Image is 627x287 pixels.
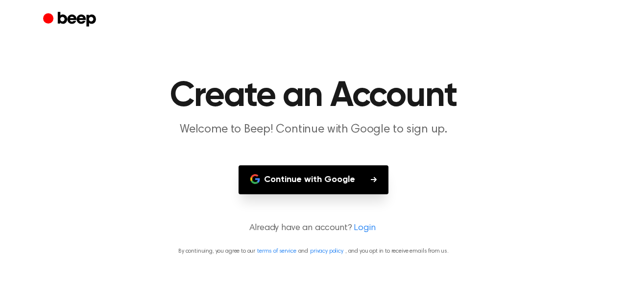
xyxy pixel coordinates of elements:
[63,78,564,114] h1: Create an Account
[354,222,375,235] a: Login
[125,122,502,138] p: Welcome to Beep! Continue with Google to sign up.
[43,10,98,29] a: Beep
[239,165,388,194] button: Continue with Google
[12,222,615,235] p: Already have an account?
[12,247,615,256] p: By continuing, you agree to our and , and you opt in to receive emails from us.
[257,248,296,254] a: terms of service
[310,248,343,254] a: privacy policy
